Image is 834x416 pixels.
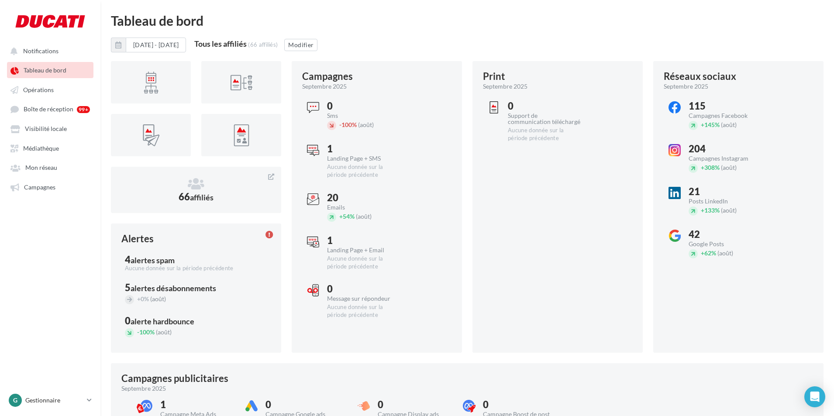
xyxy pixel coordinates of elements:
span: (août) [150,295,166,303]
div: Campagnes publicitaires [121,374,228,383]
button: [DATE] - [DATE] [111,38,186,52]
span: (août) [717,249,733,257]
p: Gestionnaire [25,396,83,405]
div: 0 [327,284,400,294]
span: Médiathèque [23,144,59,152]
span: Opérations [23,86,54,93]
div: Message sur répondeur [327,296,400,302]
span: Boîte de réception [24,106,73,113]
span: 66 [179,191,214,203]
span: septembre 2025 [121,384,166,393]
div: Réseaux sociaux [664,72,736,81]
div: 0 [327,101,400,111]
span: 54% [339,213,355,220]
span: G [13,396,17,405]
a: Opérations [5,82,95,97]
div: Support de communication téléchargé [508,113,581,125]
span: 133% [701,206,720,214]
button: Modifier [284,39,317,51]
div: 0 [125,316,267,326]
div: alerte hardbounce [131,317,194,325]
span: 145% [701,121,720,128]
div: Campagnes Instagram [689,155,762,162]
div: (66 affiliés) [248,41,278,48]
span: + [701,249,704,257]
div: Sms [327,113,400,119]
div: 0 [378,400,451,409]
div: 0 [508,101,581,111]
span: septembre 2025 [664,82,708,91]
div: 99+ [77,106,90,113]
span: + [339,213,343,220]
span: + [137,295,141,303]
div: Emails [327,204,400,210]
div: 21 [689,187,762,196]
span: - [339,121,341,128]
div: Aucune donnée sur la période précédente [327,255,400,271]
span: (août) [721,164,737,171]
span: Visibilité locale [25,125,67,133]
div: alertes désabonnements [131,284,216,292]
div: Campagnes [302,72,353,81]
div: Landing Page + SMS [327,155,400,162]
div: Aucune donnée sur la période précédente [508,127,581,142]
span: + [701,121,704,128]
span: - [137,328,139,336]
div: Google Posts [689,241,762,247]
div: 5 [125,283,267,292]
div: Aucune donnée sur la période précédente [327,163,400,179]
span: 0% [137,295,149,303]
div: 0 [483,400,556,409]
a: Médiathèque [5,140,95,156]
div: 1 [327,236,400,245]
div: Landing Page + Email [327,247,400,253]
div: 20 [327,193,400,203]
div: Aucune donnée sur la période précédente [125,265,267,272]
div: 42 [689,230,762,239]
span: affiliés [190,193,214,202]
a: G Gestionnaire [7,392,93,409]
span: 100% [137,328,155,336]
span: (août) [356,213,372,220]
span: (août) [358,121,374,128]
span: septembre 2025 [302,82,347,91]
a: Boîte de réception 99+ [5,101,95,117]
div: 0 [265,400,338,409]
div: Campagnes Facebook [689,113,762,119]
div: 1 [327,144,400,154]
a: Visibilité locale [5,120,95,136]
span: septembre 2025 [483,82,527,91]
button: Notifications [5,43,92,58]
span: 62% [701,249,716,257]
span: Campagnes [24,183,55,191]
span: + [701,206,704,214]
div: 4 [125,255,267,265]
span: Notifications [23,47,59,55]
div: Tableau de bord [111,14,824,27]
span: (août) [721,206,737,214]
div: 1 [160,400,233,409]
div: Print [483,72,505,81]
div: alertes spam [131,256,175,264]
div: Tous les affiliés [194,40,247,48]
div: 115 [689,101,762,111]
a: Campagnes [5,179,95,195]
div: 204 [689,144,762,154]
span: + [701,164,704,171]
span: 308% [701,164,720,171]
div: Posts LinkedIn [689,198,762,204]
div: Alertes [121,234,154,244]
div: Aucune donnée sur la période précédente [327,303,400,319]
div: Open Intercom Messenger [804,386,825,407]
span: Mon réseau [25,164,57,172]
span: Tableau de bord [24,67,66,74]
a: Tableau de bord [5,62,95,78]
button: [DATE] - [DATE] [126,38,186,52]
span: (août) [156,328,172,336]
span: (août) [721,121,737,128]
a: Mon réseau [5,159,95,175]
span: 100% [339,121,357,128]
